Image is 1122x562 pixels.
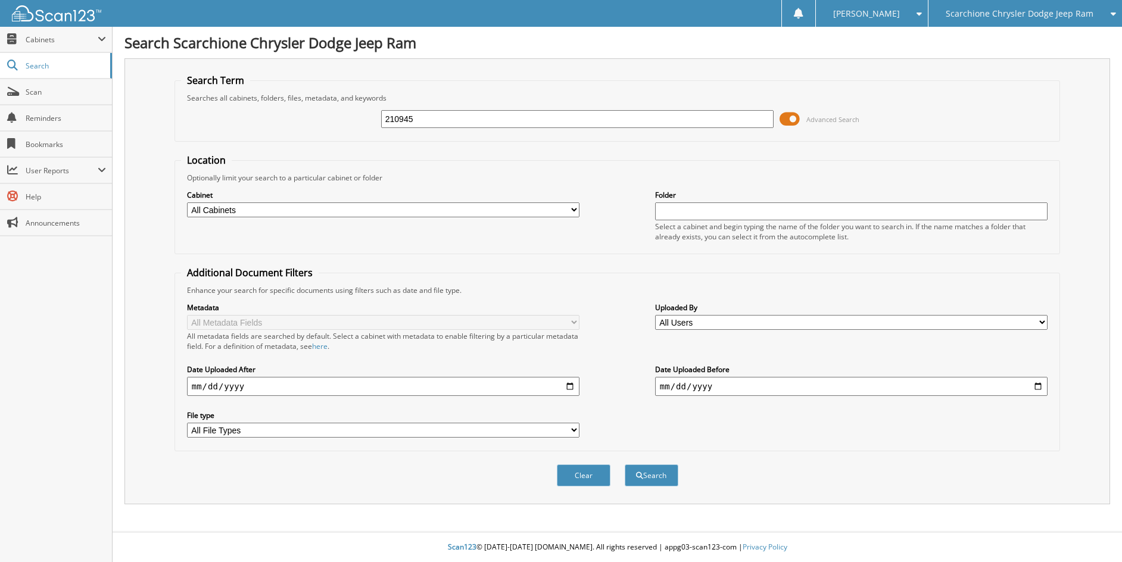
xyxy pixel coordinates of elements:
[26,166,98,176] span: User Reports
[806,115,859,124] span: Advanced Search
[26,87,106,97] span: Scan
[187,364,579,374] label: Date Uploaded After
[26,61,104,71] span: Search
[181,266,319,279] legend: Additional Document Filters
[312,341,328,351] a: here
[655,190,1048,200] label: Folder
[26,139,106,149] span: Bookmarks
[187,302,579,313] label: Metadata
[181,154,232,167] legend: Location
[187,410,579,420] label: File type
[187,377,579,396] input: start
[655,302,1048,313] label: Uploaded By
[187,190,579,200] label: Cabinet
[12,5,101,21] img: scan123-logo-white.svg
[181,173,1054,183] div: Optionally limit your search to a particular cabinet or folder
[181,74,250,87] legend: Search Term
[26,192,106,202] span: Help
[187,331,579,351] div: All metadata fields are searched by default. Select a cabinet with metadata to enable filtering b...
[181,93,1054,103] div: Searches all cabinets, folders, files, metadata, and keywords
[557,464,610,486] button: Clear
[655,221,1048,242] div: Select a cabinet and begin typing the name of the folder you want to search in. If the name match...
[113,533,1122,562] div: © [DATE]-[DATE] [DOMAIN_NAME]. All rights reserved | appg03-scan123-com |
[181,285,1054,295] div: Enhance your search for specific documents using filters such as date and file type.
[655,364,1048,374] label: Date Uploaded Before
[625,464,678,486] button: Search
[833,10,900,17] span: [PERSON_NAME]
[26,218,106,228] span: Announcements
[26,35,98,45] span: Cabinets
[448,542,476,552] span: Scan123
[655,377,1048,396] input: end
[124,33,1110,52] h1: Search Scarchione Chrysler Dodge Jeep Ram
[946,10,1093,17] span: Scarchione Chrysler Dodge Jeep Ram
[743,542,787,552] a: Privacy Policy
[26,113,106,123] span: Reminders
